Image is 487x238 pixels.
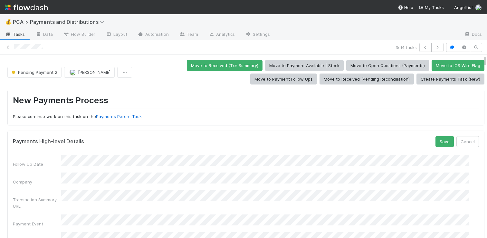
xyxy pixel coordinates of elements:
div: Transaction Summary URL [13,196,61,209]
span: AngelList [454,5,473,10]
p: Please continue work on this task on the [13,114,479,120]
span: Tasks [5,31,25,37]
a: Flow Builder [58,30,100,40]
span: Flow Builder [63,31,95,37]
a: Team [174,30,203,40]
a: Docs [459,30,487,40]
h5: Payments High-level Details [13,138,84,145]
a: Analytics [203,30,240,40]
a: Layout [100,30,132,40]
span: 💰 [5,19,12,25]
img: logo-inverted-e16ddd16eac7371096b0.svg [5,2,48,13]
a: Data [30,30,58,40]
button: Move to Received (Txn Summary) [187,60,263,71]
img: avatar_e7d5656d-bda2-4d83-89d6-b6f9721f96bd.png [475,5,482,11]
span: PCA > Payments and Distributions [13,19,108,25]
a: My Tasks [418,4,444,11]
span: My Tasks [418,5,444,10]
div: Help [398,4,413,11]
span: [PERSON_NAME] [78,70,110,75]
button: Save [435,136,454,147]
span: Pending Payment 2 [10,70,57,75]
button: Move to Received (Pending Reconciliation) [320,74,414,84]
img: avatar_705b8750-32ac-4031-bf5f-ad93a4909bc8.png [70,69,76,75]
button: Move to Payment Follow Ups [250,74,317,84]
button: Move to Open Questions (Payments) [346,60,429,71]
a: Payments Parent Task [96,114,142,119]
button: [PERSON_NAME] [64,67,115,78]
button: Create Payments Task (New) [416,74,484,84]
div: Payment Event [13,221,61,227]
button: Cancel [456,136,479,147]
a: Settings [240,30,275,40]
span: 3 of 4 tasks [396,44,417,51]
button: Move to Payment Available | Stock [265,60,344,71]
a: Automation [132,30,174,40]
h1: New Payments Process [13,95,479,108]
button: Move to IOS Wire Flag [432,60,484,71]
button: Pending Payment 2 [7,67,62,78]
div: Follow Up Date [13,161,61,167]
div: Company [13,179,61,185]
